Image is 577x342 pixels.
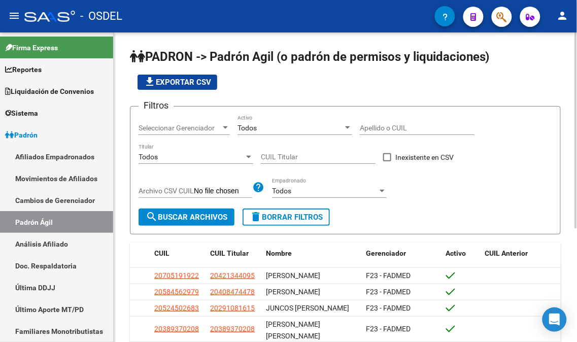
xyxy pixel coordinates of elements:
[139,153,158,161] span: Todos
[442,243,481,264] datatable-header-cell: Activo
[366,288,411,296] span: F23 - FADMED
[210,271,255,280] span: 20421344095
[362,243,442,264] datatable-header-cell: Gerenciador
[210,249,249,257] span: CUIL Titular
[542,307,567,332] div: Open Intercom Messenger
[146,213,227,222] span: Buscar Archivos
[366,271,411,280] span: F23 - FADMED
[139,124,221,132] span: Seleccionar Gerenciador
[252,181,264,193] mat-icon: help
[5,129,38,141] span: Padrón
[250,211,262,223] mat-icon: delete
[8,10,20,22] mat-icon: menu
[154,325,199,333] span: 20389370208
[266,249,292,257] span: Nombre
[144,76,156,88] mat-icon: file_download
[154,249,169,257] span: CUIL
[80,5,122,27] span: - OSDEL
[154,304,199,312] span: 20524502683
[262,243,362,264] datatable-header-cell: Nombre
[366,304,411,312] span: F23 - FADMED
[154,288,199,296] span: 20584562979
[5,42,58,53] span: Firma Express
[210,304,255,312] span: 20291081615
[139,209,234,226] button: Buscar Archivos
[138,75,217,90] button: Exportar CSV
[366,325,411,333] span: F23 - FADMED
[395,151,454,163] span: Inexistente en CSV
[266,271,320,280] span: [PERSON_NAME]
[243,209,330,226] button: Borrar Filtros
[130,50,490,64] span: PADRON -> Padrón Agil (o padrón de permisos y liquidaciones)
[266,320,320,340] span: [PERSON_NAME] [PERSON_NAME]
[272,187,291,195] span: Todos
[210,288,255,296] span: 20408474478
[266,288,320,296] span: [PERSON_NAME]
[194,187,252,196] input: Archivo CSV CUIL
[5,86,94,97] span: Liquidación de Convenios
[146,211,158,223] mat-icon: search
[139,187,194,195] span: Archivo CSV CUIL
[210,325,255,333] span: 20389370208
[485,249,528,257] span: CUIL Anterior
[366,249,406,257] span: Gerenciador
[206,243,262,264] datatable-header-cell: CUIL Titular
[446,249,466,257] span: Activo
[481,243,561,264] datatable-header-cell: CUIL Anterior
[5,64,42,75] span: Reportes
[154,271,199,280] span: 20705191922
[237,124,257,132] span: Todos
[150,243,206,264] datatable-header-cell: CUIL
[250,213,323,222] span: Borrar Filtros
[139,98,174,113] h3: Filtros
[557,10,569,22] mat-icon: person
[144,78,211,87] span: Exportar CSV
[5,108,38,119] span: Sistema
[266,304,349,312] span: JUNCOS [PERSON_NAME]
